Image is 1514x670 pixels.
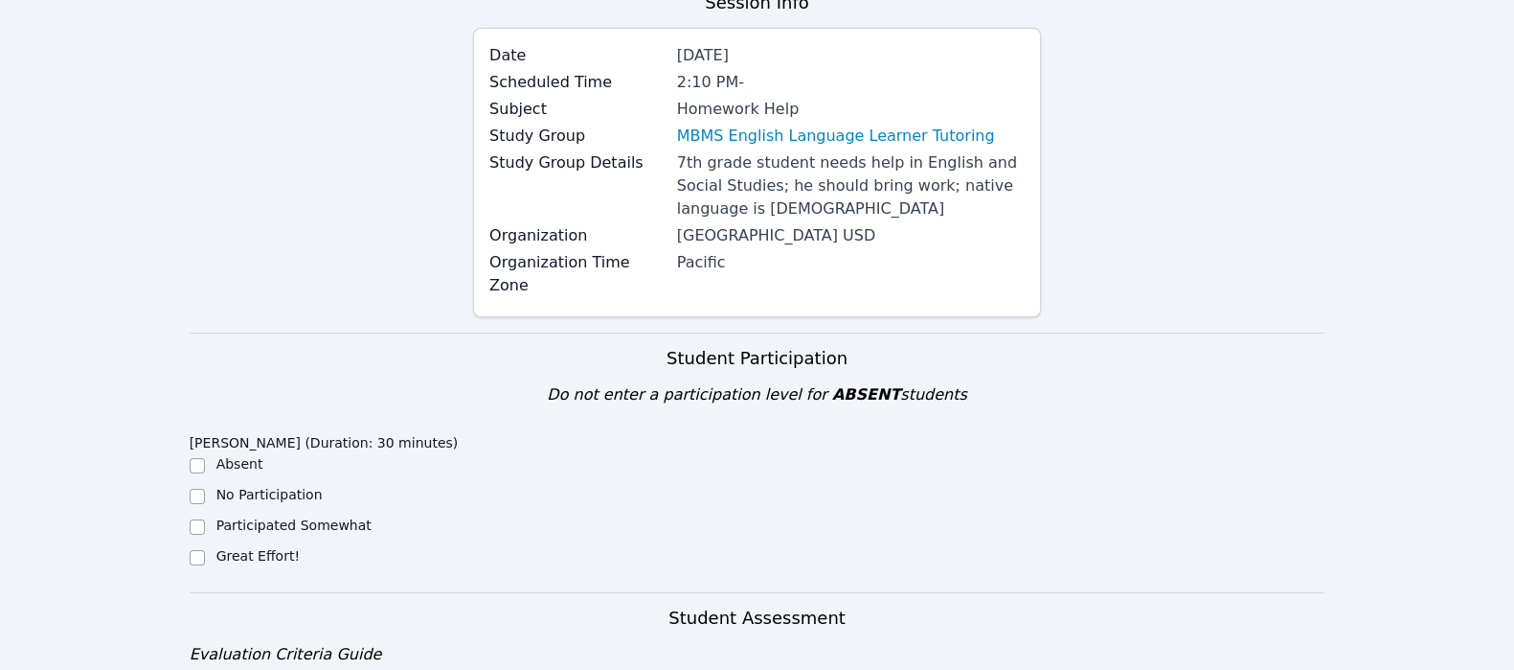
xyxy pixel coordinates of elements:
[216,487,323,502] label: No Participation
[190,383,1325,406] div: Do not enter a participation level for students
[677,151,1025,220] div: 7th grade student needs help in English and Social Studies; he should bring work; native language...
[489,44,666,67] label: Date
[190,643,1325,666] div: Evaluation Criteria Guide
[832,385,900,404] span: ABSENT
[489,98,666,121] label: Subject
[489,151,666,174] label: Study Group Details
[677,71,1025,94] div: 2:10 PM -
[677,224,1025,247] div: [GEOGRAPHIC_DATA] USD
[677,44,1025,67] div: [DATE]
[677,98,1025,121] div: Homework Help
[489,224,666,247] label: Organization
[190,426,459,454] legend: [PERSON_NAME] (Duration: 30 minutes)
[216,456,263,472] label: Absent
[489,125,666,148] label: Study Group
[677,125,995,148] a: MBMS English Language Learner Tutoring
[190,345,1325,372] h3: Student Participation
[677,251,1025,274] div: Pacific
[190,605,1325,632] h3: Student Assessment
[216,548,300,564] label: Great Effort!
[489,71,666,94] label: Scheduled Time
[489,251,666,297] label: Organization Time Zone
[216,518,372,533] label: Participated Somewhat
